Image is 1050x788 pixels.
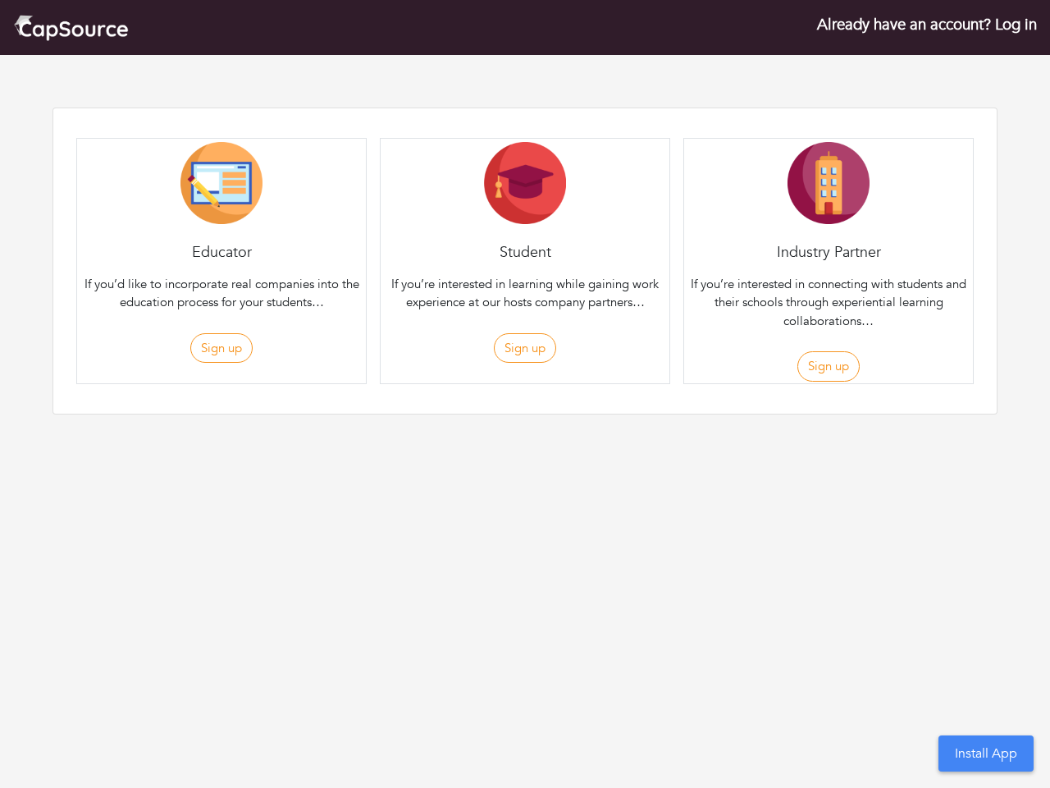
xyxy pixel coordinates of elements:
[494,333,556,364] button: Sign up
[381,244,669,262] h4: Student
[384,275,666,312] p: If you’re interested in learning while gaining work experience at our hosts company partners…
[77,244,366,262] h4: Educator
[180,142,262,224] img: Educator-Icon-31d5a1e457ca3f5474c6b92ab10a5d5101c9f8fbafba7b88091835f1a8db102f.png
[687,275,970,331] p: If you’re interested in connecting with students and their schools through experiential learning ...
[13,13,129,42] img: cap_logo.png
[817,14,1037,35] a: Already have an account? Log in
[190,333,253,364] button: Sign up
[938,735,1034,772] button: Install App
[80,275,363,312] p: If you’d like to incorporate real companies into the education process for your students…
[787,142,870,224] img: Company-Icon-7f8a26afd1715722aa5ae9dc11300c11ceeb4d32eda0db0d61c21d11b95ecac6.png
[484,142,566,224] img: Student-Icon-6b6867cbad302adf8029cb3ecf392088beec6a544309a027beb5b4b4576828a8.png
[684,244,973,262] h4: Industry Partner
[797,351,860,382] button: Sign up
